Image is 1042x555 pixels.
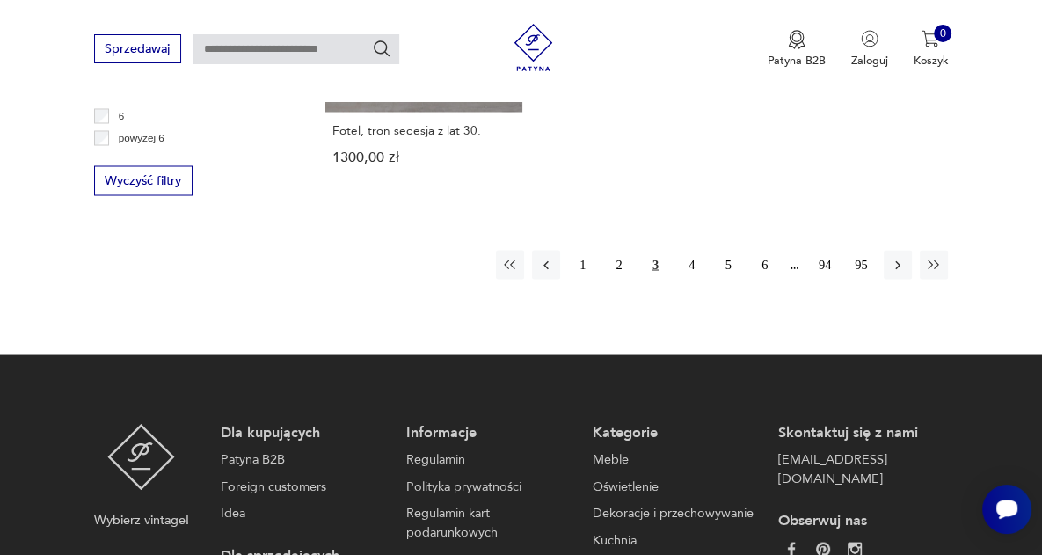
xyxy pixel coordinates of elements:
a: Polityka prywatności [406,477,568,496]
a: Sprzedawaj [94,45,181,55]
a: [EMAIL_ADDRESS][DOMAIN_NAME] [778,449,940,487]
a: Kuchnia [593,530,754,550]
a: Regulamin kart podarunkowych [406,503,568,541]
p: Kategorie [593,423,754,442]
a: Dekoracje i przechowywanie [593,503,754,522]
iframe: Smartsupp widget button [982,485,1031,534]
button: 5 [714,250,742,278]
button: Sprzedawaj [94,34,181,63]
button: 4 [678,250,706,278]
button: 1 [568,250,596,278]
button: 3 [641,250,669,278]
p: Zaloguj [851,53,888,69]
a: Meble [593,449,754,469]
p: 1300,00 zł [332,150,515,164]
a: Idea [221,503,383,522]
button: 6 [750,250,778,278]
p: powyżej 6 [119,129,164,147]
p: Skontaktuj się z nami [778,423,940,442]
a: Foreign customers [221,477,383,496]
button: 2 [605,250,633,278]
button: Patyna B2B [768,30,826,69]
button: 95 [847,250,875,278]
button: Wyczyść filtry [94,165,193,194]
a: Patyna B2B [221,449,383,469]
button: 0Koszyk [913,30,948,69]
div: 0 [934,25,951,42]
img: Ikonka użytkownika [861,30,878,47]
p: Wybierz vintage! [94,510,189,529]
a: Ikona medaluPatyna B2B [768,30,826,69]
a: Oświetlenie [593,477,754,496]
img: Patyna - sklep z meblami i dekoracjami vintage [107,423,175,491]
p: Koszyk [913,53,948,69]
p: Informacje [406,423,568,442]
p: Patyna B2B [768,53,826,69]
img: Ikona medalu [788,30,805,49]
p: Dla kupujących [221,423,383,442]
p: Obserwuj nas [778,511,940,530]
button: Zaloguj [851,30,888,69]
a: Regulamin [406,449,568,469]
p: 6 [119,107,125,125]
img: Ikona koszyka [922,30,939,47]
img: Patyna - sklep z meblami i dekoracjami vintage [504,24,563,71]
h3: Fotel, tron secesja z lat 30. [332,124,515,137]
button: 94 [811,250,839,278]
button: Szukaj [372,39,391,58]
